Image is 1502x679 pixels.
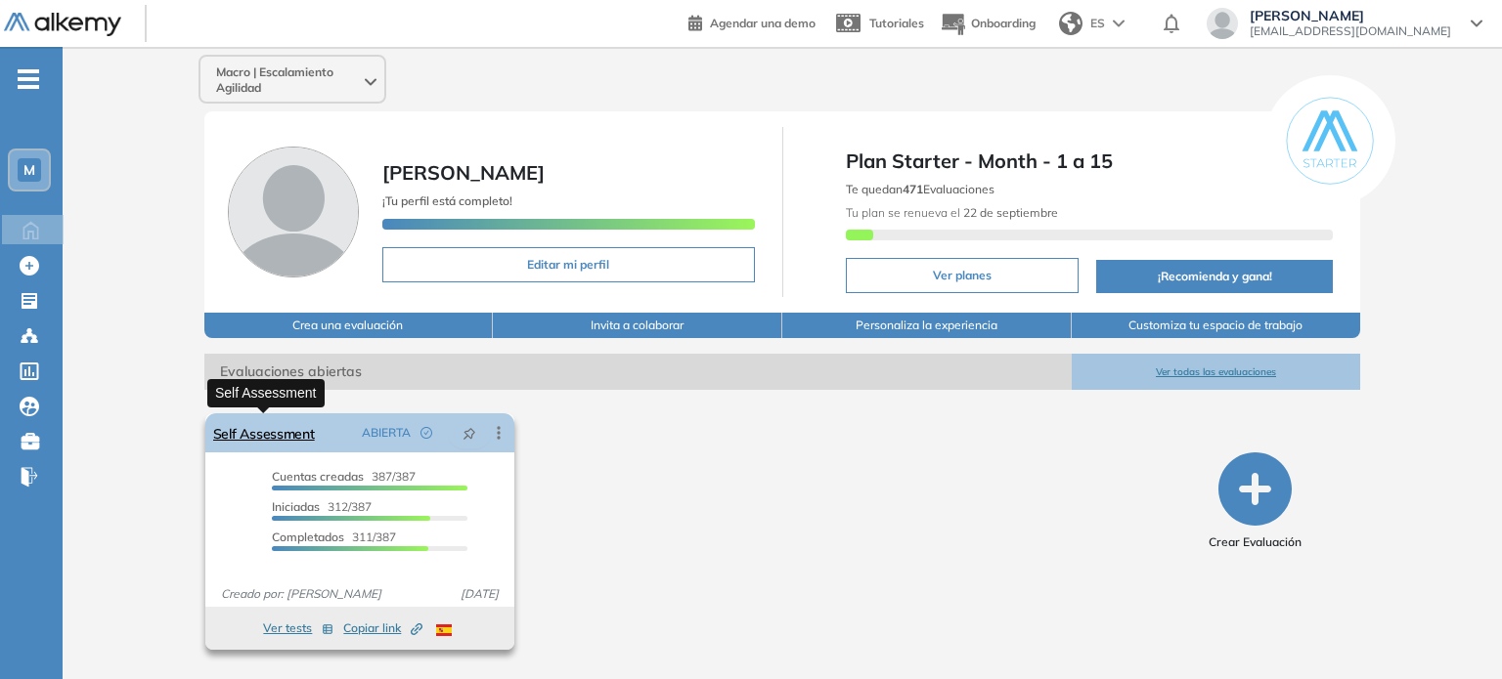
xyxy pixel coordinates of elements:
span: [PERSON_NAME] [382,160,545,185]
span: Cuentas creadas [272,469,364,484]
span: Copiar link [343,619,422,637]
span: [PERSON_NAME] [1250,8,1451,23]
b: 471 [903,182,923,196]
span: 311/387 [272,530,396,544]
button: Editar mi perfil [382,247,755,282]
span: Onboarding [971,16,1036,30]
span: Macro | Escalamiento Agilidad [216,64,361,96]
span: Tu plan se renueva el [846,205,1058,220]
span: 312/387 [272,499,372,514]
span: Iniciadas [272,499,320,514]
span: Plan Starter - Month - 1 a 15 [846,147,1334,176]
span: [DATE] [453,585,507,603]
span: pushpin [463,425,476,441]
span: Crear Evaluación [1209,533,1302,551]
span: ¡Tu perfil está completo! [382,193,512,208]
span: Evaluaciones abiertas [204,354,1072,390]
img: world [1059,12,1082,35]
div: Self Assessment [207,379,325,407]
img: Foto de perfil [228,147,359,277]
span: ABIERTA [362,424,411,442]
img: arrow [1113,20,1125,27]
button: Onboarding [940,3,1036,45]
img: ESP [436,624,452,636]
span: [EMAIL_ADDRESS][DOMAIN_NAME] [1250,23,1451,39]
a: Agendar una demo [688,10,816,33]
button: Customiza tu espacio de trabajo [1072,313,1361,338]
span: check-circle [420,427,432,439]
button: pushpin [448,417,491,448]
button: Crea una evaluación [204,313,494,338]
span: Te quedan Evaluaciones [846,182,994,196]
button: Ver tests [263,616,333,640]
button: Ver planes [846,258,1080,293]
span: Agendar una demo [710,16,816,30]
img: Logo [4,13,121,37]
button: Crear Evaluación [1209,452,1302,551]
span: Creado por: [PERSON_NAME] [213,585,389,603]
button: Copiar link [343,616,422,640]
button: Invita a colaborar [493,313,782,338]
span: 387/387 [272,469,416,484]
i: - [18,77,39,81]
span: Tutoriales [869,16,924,30]
span: ES [1090,15,1105,32]
button: Personaliza la experiencia [782,313,1072,338]
b: 22 de septiembre [960,205,1058,220]
button: ¡Recomienda y gana! [1096,260,1333,293]
span: M [23,162,35,178]
a: Self Assessment [213,413,315,452]
span: Completados [272,530,344,544]
button: Ver todas las evaluaciones [1072,354,1361,390]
